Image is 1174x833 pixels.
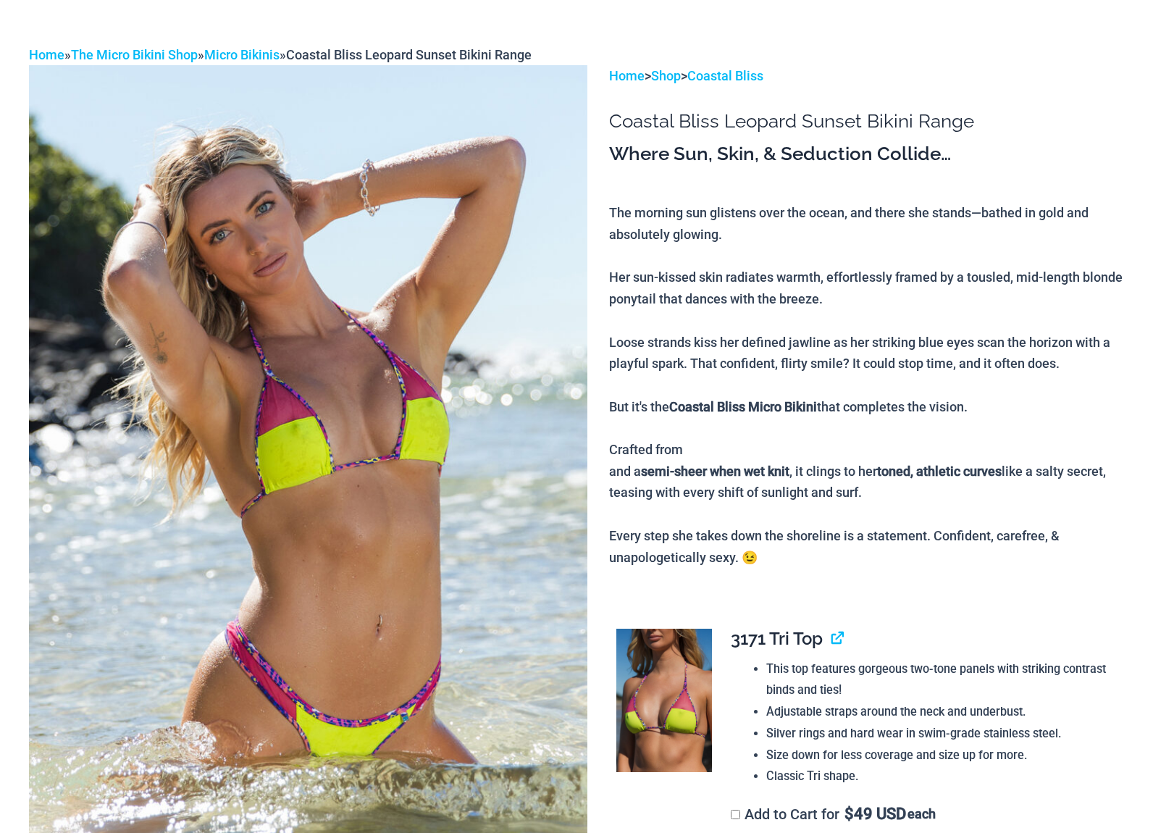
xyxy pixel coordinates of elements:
span: $ [844,805,854,823]
a: Home [29,47,64,62]
li: This top features gorgeous two-tone panels with striking contrast binds and ties! [766,658,1133,701]
a: The Micro Bikini Shop [71,47,198,62]
h1: Coastal Bliss Leopard Sunset Bikini Range [609,110,1145,133]
p: > > [609,65,1145,87]
a: Shop [651,68,681,83]
a: Micro Bikinis [204,47,280,62]
span: 3171 Tri Top [731,628,823,649]
span: 49 USD [844,807,906,821]
span: » » » [29,47,532,62]
span: each [907,807,936,821]
li: Adjustable straps around the neck and underbust. [766,701,1133,723]
input: Add to Cart for$49 USD each [731,810,740,819]
b: toned, athletic curves [877,464,1002,479]
li: Silver rings and hard wear in swim-grade stainless steel. [766,723,1133,745]
span: Coastal Bliss Leopard Sunset Bikini Range [286,47,532,62]
a: Home [609,68,645,83]
a: Coastal Bliss [687,68,763,83]
img: Coastal Bliss Leopard Sunset 3171 Tri Top [616,629,712,772]
li: Classic Tri shape. [766,766,1133,787]
b: Coastal Bliss Micro Bikini [669,399,817,414]
h3: Where Sun, Skin, & Seduction Collide… [609,142,1145,167]
label: Add to Cart for [731,805,936,823]
div: and a , it clings to her like a salty secret, teasing with every shift of sunlight and surf. Ever... [609,461,1145,569]
b: semi-sheer when wet knit [641,464,789,479]
p: The morning sun glistens over the ocean, and there she stands—bathed in gold and absolutely glowi... [609,202,1145,568]
li: Size down for less coverage and size up for more. [766,745,1133,766]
